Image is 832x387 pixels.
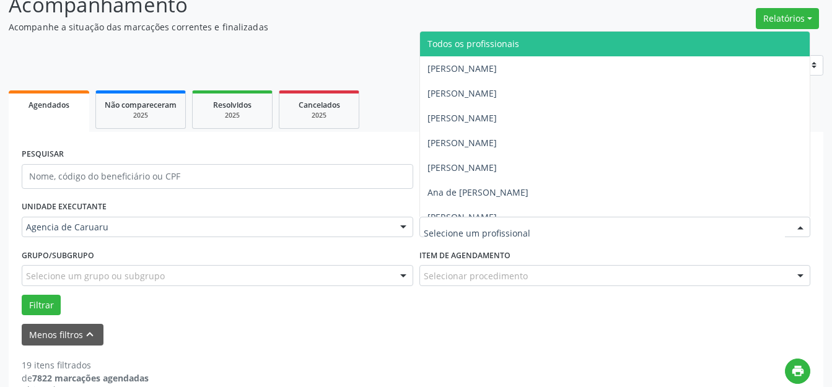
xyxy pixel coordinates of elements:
[427,63,497,74] span: [PERSON_NAME]
[427,137,497,149] span: [PERSON_NAME]
[419,246,510,265] label: Item de agendamento
[105,100,177,110] span: Não compareceram
[299,100,340,110] span: Cancelados
[785,359,810,384] button: print
[756,8,819,29] button: Relatórios
[424,221,786,246] input: Selecione um profissional
[22,359,149,372] div: 19 itens filtrados
[22,372,149,385] div: de
[22,324,103,346] button: Menos filtroskeyboard_arrow_up
[22,164,413,189] input: Nome, código do beneficiário ou CPF
[22,295,61,316] button: Filtrar
[9,20,579,33] p: Acompanhe a situação das marcações correntes e finalizadas
[427,38,519,50] span: Todos os profissionais
[22,198,107,217] label: UNIDADE EXECUTANTE
[427,211,497,223] span: [PERSON_NAME]
[427,162,497,173] span: [PERSON_NAME]
[26,221,388,233] span: Agencia de Caruaru
[22,246,94,265] label: Grupo/Subgrupo
[427,112,497,124] span: [PERSON_NAME]
[791,364,805,378] i: print
[201,111,263,120] div: 2025
[427,87,497,99] span: [PERSON_NAME]
[427,186,528,198] span: Ana de [PERSON_NAME]
[105,111,177,120] div: 2025
[424,269,528,282] span: Selecionar procedimento
[28,100,69,110] span: Agendados
[288,111,350,120] div: 2025
[26,269,165,282] span: Selecione um grupo ou subgrupo
[83,328,97,341] i: keyboard_arrow_up
[213,100,252,110] span: Resolvidos
[22,145,64,164] label: PESQUISAR
[32,372,149,384] strong: 7822 marcações agendadas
